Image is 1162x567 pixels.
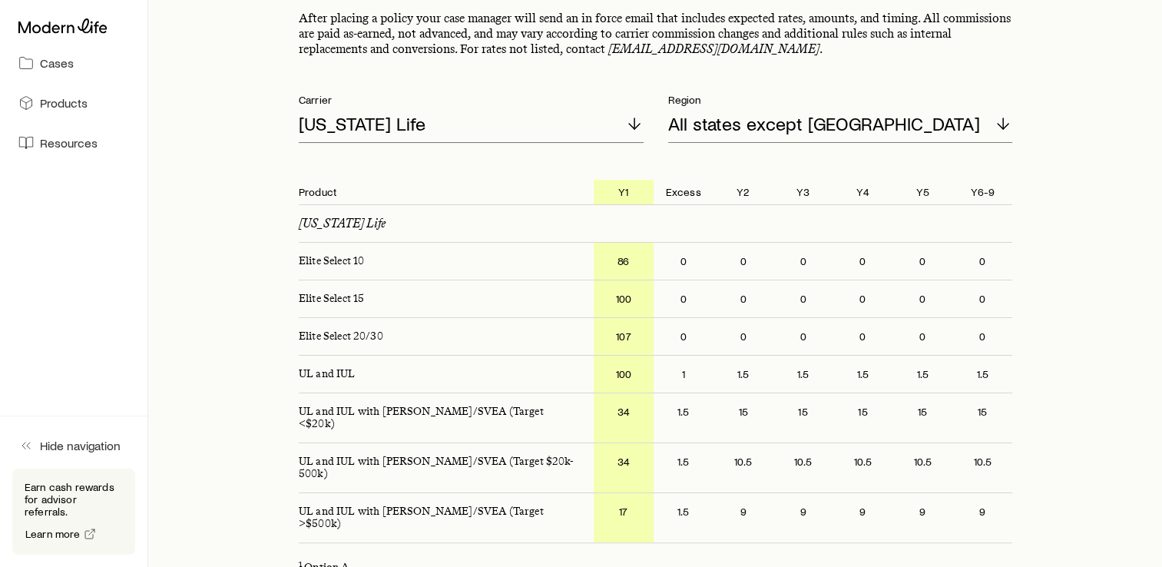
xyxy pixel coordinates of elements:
[713,493,773,542] p: 9
[654,356,713,393] p: 1
[833,443,892,492] p: 10.5
[286,493,594,542] p: UL and IUL with [PERSON_NAME]/SVEA (Target >$500k)
[594,280,654,317] p: 100
[12,126,135,160] a: Resources
[40,55,74,71] span: Cases
[654,318,713,355] p: 0
[952,318,1012,355] p: 0
[773,280,833,317] p: 0
[892,180,952,204] p: Y5
[40,438,121,453] span: Hide navigation
[773,318,833,355] p: 0
[594,493,654,542] p: 17
[654,243,713,280] p: 0
[833,318,892,355] p: 0
[713,393,773,443] p: 15
[833,393,892,443] p: 15
[594,243,654,280] p: 86
[668,94,1013,106] p: Region
[892,443,952,492] p: 10.5
[833,356,892,393] p: 1.5
[594,356,654,393] p: 100
[833,180,892,204] p: Y4
[286,356,594,393] p: UL and IUL
[952,493,1012,542] p: 9
[892,243,952,280] p: 0
[773,443,833,492] p: 10.5
[25,481,123,518] p: Earn cash rewards for advisor referrals.
[608,41,819,56] a: [EMAIL_ADDRESS][DOMAIN_NAME]
[952,180,1012,204] p: Y6-9
[952,443,1012,492] p: 10.5
[594,393,654,443] p: 34
[654,393,713,443] p: 1.5
[713,243,773,280] p: 0
[286,180,594,204] p: Product
[654,493,713,542] p: 1.5
[12,429,135,463] button: Hide navigation
[713,443,773,492] p: 10.5
[773,356,833,393] p: 1.5
[833,493,892,542] p: 9
[654,180,713,204] p: Excess
[594,180,654,204] p: Y1
[25,529,81,539] span: Learn more
[299,94,644,106] p: Carrier
[773,243,833,280] p: 0
[892,280,952,317] p: 0
[892,493,952,542] p: 9
[773,180,833,204] p: Y3
[594,318,654,355] p: 107
[952,280,1012,317] p: 0
[286,318,594,355] p: Elite Select 20/30
[12,46,135,80] a: Cases
[833,280,892,317] p: 0
[713,318,773,355] p: 0
[654,443,713,492] p: 1.5
[713,280,773,317] p: 0
[952,243,1012,280] p: 0
[654,280,713,317] p: 0
[773,393,833,443] p: 15
[833,243,892,280] p: 0
[299,216,386,231] p: [US_STATE] Life
[773,493,833,542] p: 9
[892,356,952,393] p: 1.5
[713,180,773,204] p: Y2
[286,443,594,492] p: UL and IUL with [PERSON_NAME]/SVEA (Target $20k-500k)
[892,393,952,443] p: 15
[892,318,952,355] p: 0
[286,243,594,280] p: Elite Select 10
[952,356,1012,393] p: 1.5
[299,11,1012,57] p: After placing a policy your case manager will send an in force email that includes expected rates...
[40,95,88,111] span: Products
[299,113,425,134] p: [US_STATE] Life
[286,393,594,443] p: UL and IUL with [PERSON_NAME]/SVEA (Target <$20k)
[713,356,773,393] p: 1.5
[12,469,135,555] div: Earn cash rewards for advisor referrals.Learn more
[286,280,594,317] p: Elite Select 15
[12,86,135,120] a: Products
[952,393,1012,443] p: 15
[594,443,654,492] p: 34
[40,135,98,151] span: Resources
[668,113,980,134] p: All states except [GEOGRAPHIC_DATA]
